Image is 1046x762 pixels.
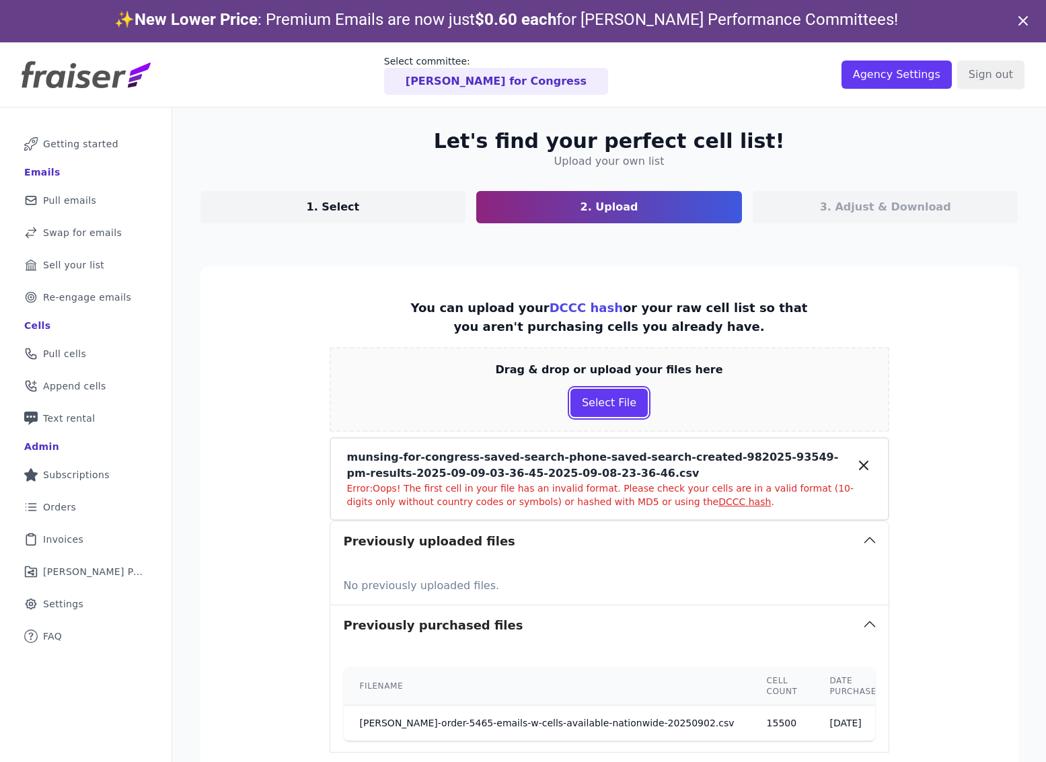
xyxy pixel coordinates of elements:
a: Pull cells [11,339,161,369]
a: Orders [11,492,161,522]
a: Getting started [11,129,161,159]
input: Agency Settings [842,61,952,89]
h4: Upload your own list [554,153,665,169]
th: Filename [344,667,751,706]
span: Swap for emails [43,226,122,239]
span: Subscriptions [43,468,110,482]
p: [PERSON_NAME] for Congress [406,73,587,89]
span: [PERSON_NAME] Performance [43,565,145,578]
a: Select committee: [PERSON_NAME] for Congress [384,54,608,95]
span: Sell your list [43,258,104,272]
p: 1. Select [307,199,360,215]
th: Cell count [751,667,814,706]
div: Cells [24,319,50,332]
p: Drag & drop or upload your files here [495,362,722,378]
td: [PERSON_NAME]-order-5465-emails-w-cells-available-nationwide-20250902.csv [344,706,751,741]
td: 15500 [751,706,814,741]
img: Fraiser Logo [22,61,151,88]
button: Previously purchased files [330,605,889,646]
a: Text rental [11,404,161,433]
a: [PERSON_NAME] Performance [11,557,161,586]
a: Invoices [11,525,161,554]
a: DCCC hash [718,496,771,507]
h3: Previously purchased files [344,616,523,635]
div: Admin [24,440,59,453]
span: Pull emails [43,194,96,207]
span: FAQ [43,630,62,643]
a: Re-engage emails [11,282,161,312]
a: Append cells [11,371,161,401]
span: Invoices [43,533,83,546]
a: 2. Upload [476,191,742,223]
input: Sign out [957,61,1024,89]
span: Text rental [43,412,96,425]
p: 2. Upload [581,199,638,215]
a: Swap for emails [11,218,161,247]
a: Pull emails [11,186,161,215]
p: 3. Adjust & Download [820,199,951,215]
h2: Let's find your perfect cell list! [434,129,785,153]
span: Pull cells [43,347,86,360]
a: Subscriptions [11,460,161,490]
span: Settings [43,597,83,611]
p: Select committee: [384,54,608,68]
button: Select File [570,389,648,417]
span: Orders [43,500,76,514]
div: Emails [24,165,61,179]
p: munsing-for-congress-saved-search-phone-saved-search-created-982025-93549-pm-results-2025-09-09-0... [347,449,845,482]
td: [DATE] [813,706,899,741]
p: Error: Oops! The first cell in your file has an invalid format. Please check your cells are in a ... [347,482,872,508]
a: DCCC hash [550,301,623,315]
a: Settings [11,589,161,619]
span: Getting started [43,137,118,151]
a: 1. Select [200,191,466,223]
button: Previously uploaded files [330,521,889,562]
a: Sell your list [11,250,161,280]
th: Date purchased [813,667,899,706]
span: Re-engage emails [43,291,131,304]
a: FAQ [11,621,161,651]
h3: Previously uploaded files [344,532,515,551]
span: Append cells [43,379,106,393]
p: No previously uploaded files. [344,572,875,594]
p: You can upload your or your raw cell list so that you aren't purchasing cells you already have. [400,299,819,336]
